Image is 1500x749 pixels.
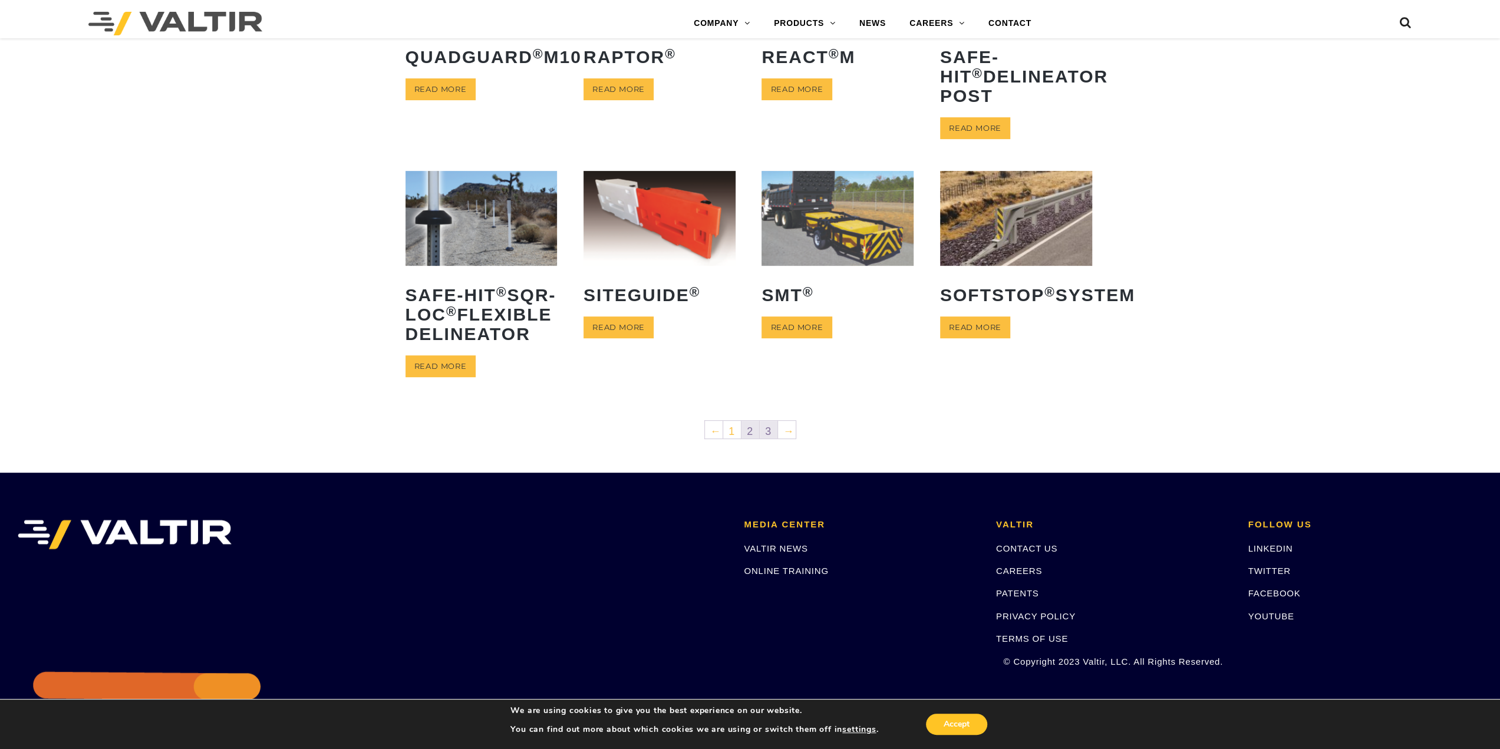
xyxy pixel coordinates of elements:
a: Safe-Hit®SQR-LOC®Flexible Delineator [406,171,558,352]
sup: ® [972,66,983,81]
a: Read more about “Safe-Hit® SQR-LOC® Flexible Delineator” [406,355,476,377]
sup: ® [665,47,676,61]
a: 1 [723,421,741,438]
a: 3 [760,421,777,438]
a: ← [705,421,723,438]
button: settings [842,724,876,735]
a: Read more about “SiteGuide®” [583,316,654,338]
span: 2 [741,421,759,438]
sup: ® [829,47,840,61]
a: SoftStop®System [940,171,1092,314]
a: CAREERS [898,12,977,35]
a: CONTACT [977,12,1043,35]
h2: Safe-Hit SQR-LOC Flexible Delineator [406,276,558,352]
h2: SoftStop System [940,276,1092,314]
a: → [778,421,796,438]
a: PRIVACY POLICY [996,611,1076,621]
img: VALTIR [18,520,232,549]
a: SiteGuide® [583,171,736,314]
sup: ® [803,285,814,299]
p: © Copyright 2023 Valtir, LLC. All Rights Reserved. [996,655,1231,668]
a: FACEBOOK [1248,588,1300,598]
a: Read more about “QuadGuard® M10” [406,78,476,100]
sup: ® [446,304,457,319]
a: NEWS [848,12,898,35]
h2: RAPTOR [583,38,736,75]
p: You can find out more about which cookies we are using or switch them off in . [510,724,878,735]
h2: SMT [761,276,914,314]
a: SMT® [761,171,914,314]
p: We are using cookies to give you the best experience on our website. [510,705,878,716]
h2: SiteGuide [583,276,736,314]
a: TWITTER [1248,566,1290,576]
h2: MEDIA CENTER [744,520,978,530]
a: Read more about “RAPTOR®” [583,78,654,100]
h2: REACT M [761,38,914,75]
a: YOUTUBE [1248,611,1294,621]
sup: ® [533,47,544,61]
img: Valtir [88,12,262,35]
h2: FOLLOW US [1248,520,1482,530]
button: Accept [926,714,987,735]
a: Read more about “SMT®” [761,316,832,338]
nav: Product Pagination [406,420,1095,443]
a: Read more about “REACT® M” [761,78,832,100]
a: PATENTS [996,588,1039,598]
a: LINKEDIN [1248,543,1293,553]
sup: ® [690,285,701,299]
sup: ® [1044,285,1056,299]
h2: Safe-Hit Delineator Post [940,38,1092,114]
a: PRODUCTS [762,12,848,35]
sup: ® [496,285,507,299]
a: CAREERS [996,566,1042,576]
a: Read more about “Safe-Hit® Delineator Post” [940,117,1010,139]
a: Read more about “SoftStop® System” [940,316,1010,338]
a: COMPANY [682,12,762,35]
h2: QuadGuard M10 [406,38,558,75]
img: SoftStop System End Terminal [940,171,1092,266]
h2: VALTIR [996,520,1231,530]
a: TERMS OF USE [996,633,1068,644]
a: ONLINE TRAINING [744,566,828,576]
a: CONTACT US [996,543,1057,553]
a: VALTIR NEWS [744,543,807,553]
